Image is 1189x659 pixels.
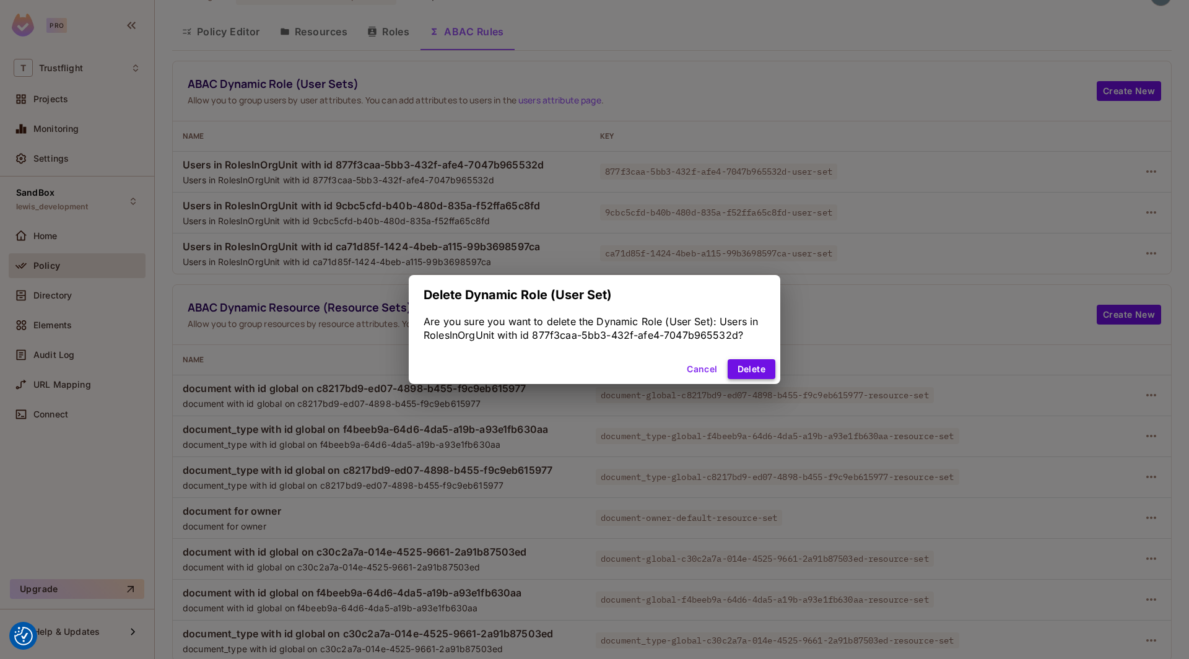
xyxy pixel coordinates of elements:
[424,315,765,342] div: Are you sure you want to delete the Dynamic Role (User Set): Users in RolesInOrgUnit with id 877f...
[14,627,33,645] button: Consent Preferences
[728,359,775,379] button: Delete
[14,627,33,645] img: Revisit consent button
[682,359,722,379] button: Cancel
[409,275,780,315] h2: Delete Dynamic Role (User Set)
